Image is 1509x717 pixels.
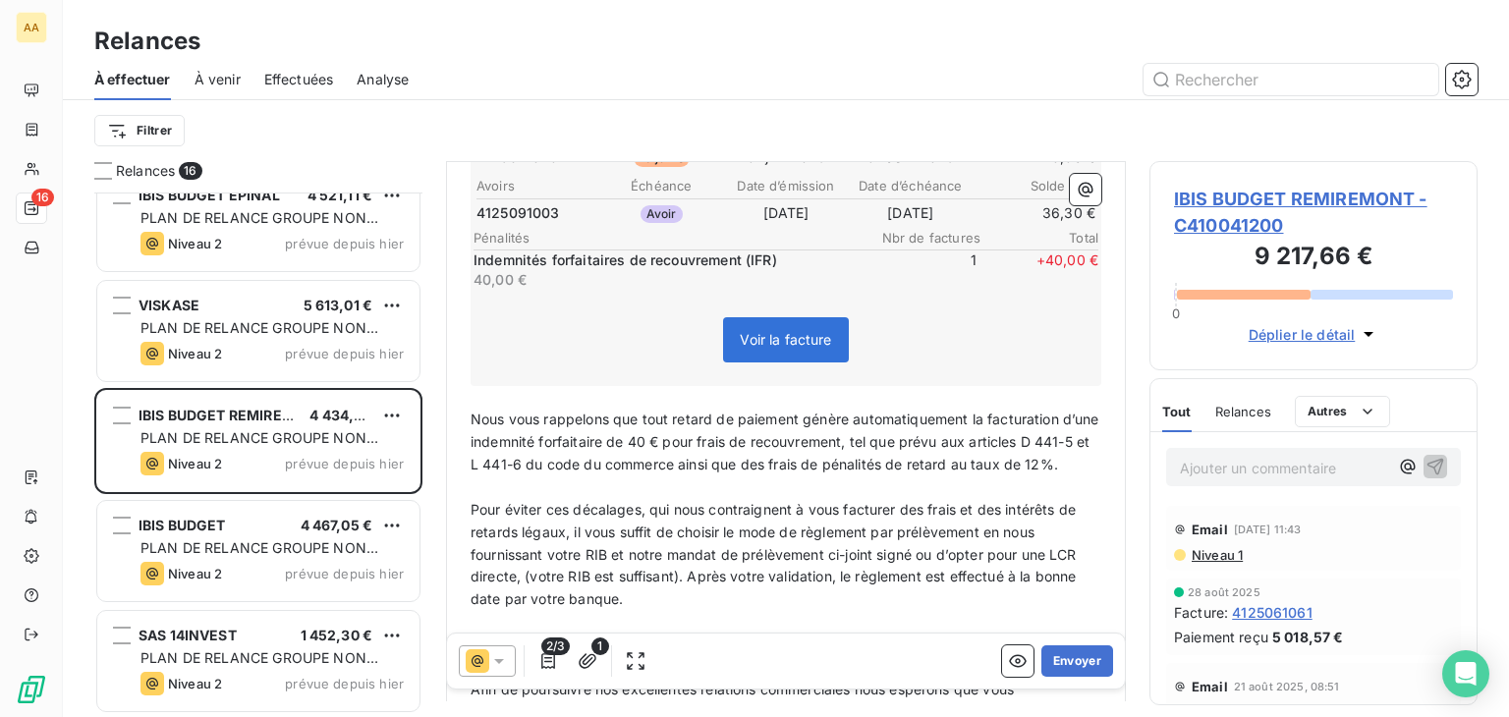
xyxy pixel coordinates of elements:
[140,649,378,686] span: PLAN DE RELANCE GROUPE NON AUTOMATIQUE
[31,189,54,206] span: 16
[168,236,222,251] span: Niveau 2
[139,517,226,533] span: IBIS BUDGET
[474,250,855,270] p: Indemnités forfaitaires de recouvrement (IFR)
[1215,404,1271,419] span: Relances
[1174,239,1453,278] h3: 9 217,66 €
[195,70,241,89] span: À venir
[859,250,977,290] span: 1
[471,501,1081,608] span: Pour éviter ces décalages, qui nous contraignent à vous facturer des frais et des intérêts de ret...
[1174,627,1268,647] span: Paiement reçu
[357,70,409,89] span: Analyse
[285,346,404,361] span: prévue depuis hier
[980,230,1098,246] span: Total
[140,319,378,356] span: PLAN DE RELANCE GROUPE NON AUTOMATIQUE
[1249,324,1356,345] span: Déplier le détail
[94,115,185,146] button: Filtrer
[541,637,570,655] span: 2/3
[980,250,1098,290] span: + 40,00 €
[285,236,404,251] span: prévue depuis hier
[94,24,200,59] h3: Relances
[309,407,385,423] span: 4 434,06 €
[1041,645,1113,677] button: Envoyer
[16,12,47,43] div: AA
[725,202,848,224] td: [DATE]
[94,70,171,89] span: À effectuer
[474,270,855,290] p: 40,00 €
[179,162,201,180] span: 16
[1188,586,1260,598] span: 28 août 2025
[471,411,1103,472] span: Nous vous rappelons que tout retard de paiement génère automatiquement la facturation d’une indem...
[475,176,598,196] th: Avoirs
[474,230,863,246] span: Pénalités
[1174,186,1453,239] span: IBIS BUDGET REMIREMONT - C410041200
[1174,602,1228,623] span: Facture :
[1234,681,1340,692] span: 21 août 2025, 08:51
[974,202,1096,224] td: 36,30 €
[285,456,404,471] span: prévue depuis hier
[1243,323,1385,346] button: Déplier le détail
[285,676,404,691] span: prévue depuis hier
[1442,650,1489,697] div: Open Intercom Messenger
[168,346,222,361] span: Niveau 2
[849,176,972,196] th: Date d’échéance
[591,637,609,655] span: 1
[641,205,683,223] span: Avoir
[1272,627,1344,647] span: 5 018,57 €
[1190,547,1243,563] span: Niveau 1
[140,429,378,466] span: PLAN DE RELANCE GROUPE NON AUTOMATIQUE
[168,456,222,471] span: Niveau 2
[974,176,1096,196] th: Solde TTC
[139,407,325,423] span: IBIS BUDGET REMIREMONT
[140,539,378,576] span: PLAN DE RELANCE GROUPE NON AUTOMATIQUE
[264,70,334,89] span: Effectuées
[304,297,373,313] span: 5 613,01 €
[1234,524,1302,535] span: [DATE] 11:43
[140,209,378,246] span: PLAN DE RELANCE GROUPE NON AUTOMATIQUE
[94,193,422,717] div: grid
[740,331,831,348] span: Voir la facture
[1232,602,1313,623] span: 4125061061
[1295,396,1390,427] button: Autres
[1192,522,1228,537] span: Email
[1192,679,1228,694] span: Email
[725,176,848,196] th: Date d’émission
[139,627,237,643] span: SAS 14INVEST
[139,297,199,313] span: VISKASE
[116,161,175,181] span: Relances
[301,517,373,533] span: 4 467,05 €
[307,187,373,203] span: 4 521,11 €
[863,230,980,246] span: Nbr de factures
[600,176,723,196] th: Échéance
[139,187,280,203] span: IBIS BUDGET EPINAL
[301,627,373,643] span: 1 452,30 €
[168,676,222,691] span: Niveau 2
[168,566,222,581] span: Niveau 2
[285,566,404,581] span: prévue depuis hier
[1162,404,1192,419] span: Tout
[475,202,598,224] td: 4125091003
[1144,64,1438,95] input: Rechercher
[849,202,972,224] td: [DATE]
[16,674,47,705] img: Logo LeanPay
[1172,305,1180,321] span: 0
